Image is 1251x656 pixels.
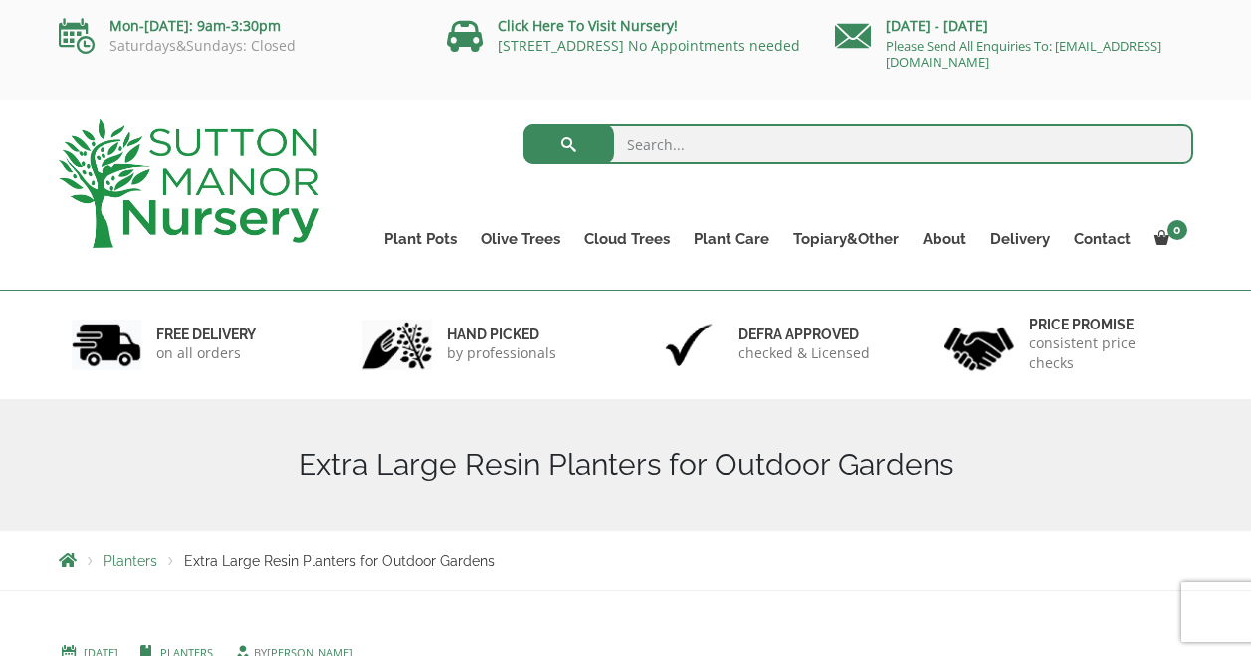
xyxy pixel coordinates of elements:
a: Click Here To Visit Nursery! [498,16,678,35]
p: consistent price checks [1029,333,1180,373]
h6: Price promise [1029,316,1180,333]
p: checked & Licensed [738,343,870,363]
p: on all orders [156,343,256,363]
h6: hand picked [447,326,556,343]
img: 2.jpg [362,320,432,370]
a: [STREET_ADDRESS] No Appointments needed [498,36,800,55]
a: Contact [1062,225,1143,253]
nav: Breadcrumbs [59,552,1193,568]
img: 4.jpg [944,315,1014,375]
a: Plant Pots [372,225,469,253]
h1: Extra Large Resin Planters for Outdoor Gardens [59,447,1193,483]
input: Search... [523,124,1193,164]
a: 0 [1143,225,1193,253]
img: 3.jpg [654,320,724,370]
img: 1.jpg [72,320,141,370]
a: Cloud Trees [572,225,682,253]
p: Mon-[DATE]: 9am-3:30pm [59,14,417,38]
p: Saturdays&Sundays: Closed [59,38,417,54]
a: Please Send All Enquiries To: [EMAIL_ADDRESS][DOMAIN_NAME] [886,37,1161,71]
a: Planters [104,553,157,569]
a: Topiary&Other [781,225,911,253]
a: About [911,225,978,253]
a: Delivery [978,225,1062,253]
span: Extra Large Resin Planters for Outdoor Gardens [184,553,495,569]
p: [DATE] - [DATE] [835,14,1193,38]
h6: Defra approved [738,326,870,343]
h6: FREE DELIVERY [156,326,256,343]
a: Plant Care [682,225,781,253]
img: logo [59,119,319,248]
a: Olive Trees [469,225,572,253]
p: by professionals [447,343,556,363]
span: 0 [1167,220,1187,240]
